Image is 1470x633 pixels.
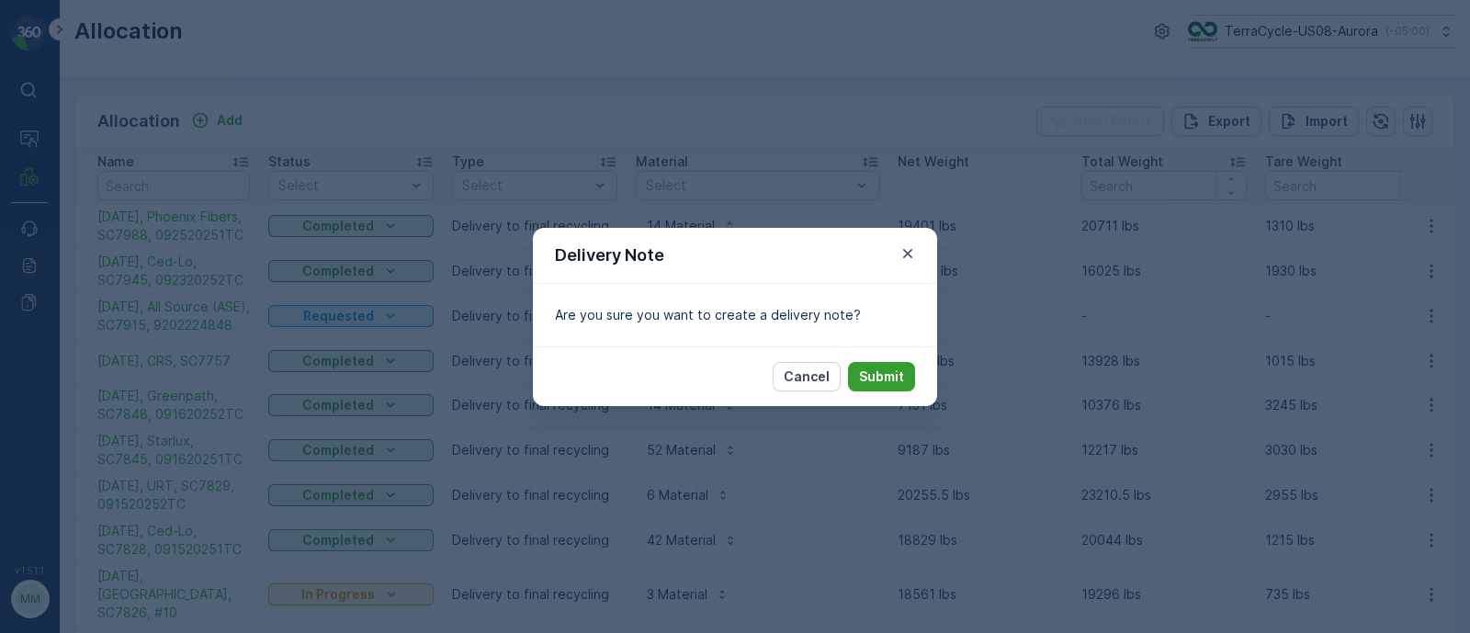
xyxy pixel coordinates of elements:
[555,243,664,268] p: Delivery Note
[859,367,904,386] p: Submit
[773,362,841,391] button: Cancel
[848,362,915,391] button: Submit
[784,367,830,386] p: Cancel
[555,306,915,324] p: Are you sure you want to create a delivery note?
